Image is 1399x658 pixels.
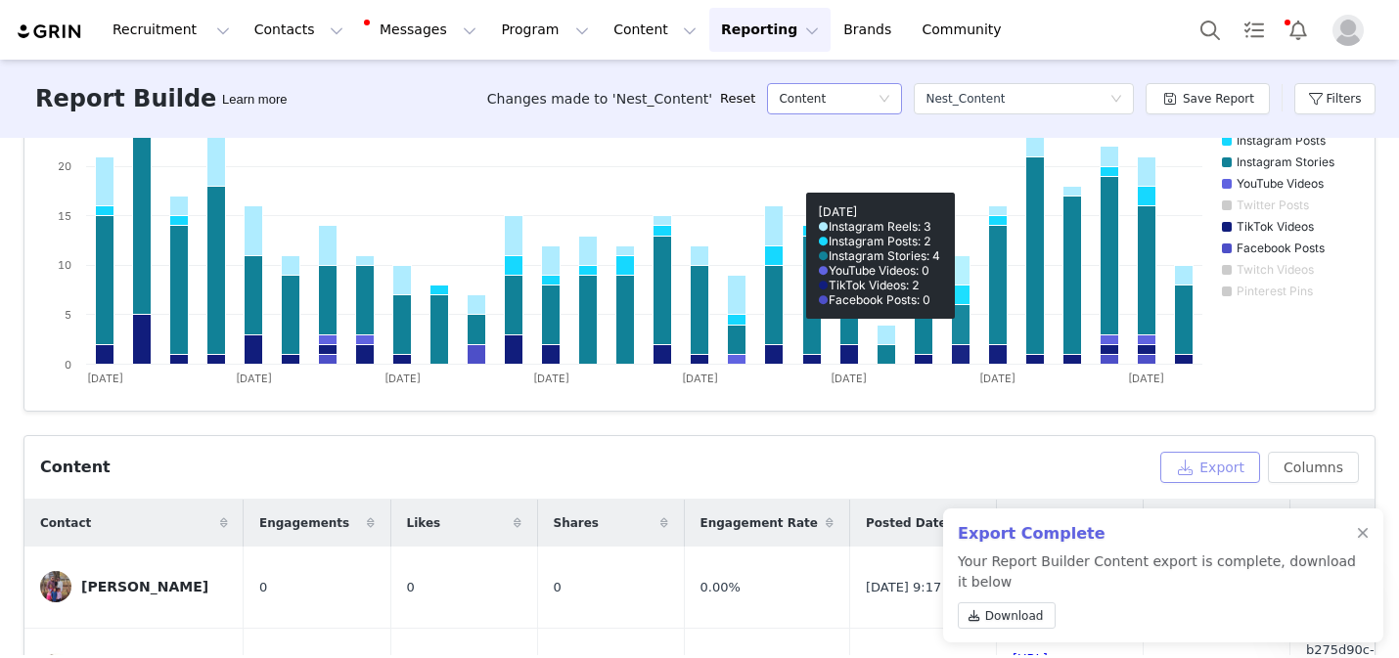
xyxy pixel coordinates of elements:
[487,89,712,110] span: Changes made to 'Nest_Content'
[700,578,741,597] span: 0.00%
[1321,15,1383,46] button: Profile
[958,522,1356,546] h2: Export Complete
[384,372,421,385] text: [DATE]
[554,514,599,532] span: Shares
[407,578,415,597] span: 0
[218,90,291,110] div: Tooltip anchor
[831,372,867,385] text: [DATE]
[1332,15,1364,46] img: placeholder-profile.jpg
[65,308,71,322] text: 5
[1268,452,1359,483] button: Columns
[866,578,964,597] span: [DATE] 9:17 PM
[58,258,71,272] text: 10
[958,602,1056,629] a: Download
[682,372,718,385] text: [DATE]
[1237,284,1313,298] text: Pinterest Pins
[1277,8,1320,52] button: Notifications
[40,456,111,479] div: Content
[1237,219,1314,234] text: TikTok Videos
[1146,83,1270,114] button: Save Report
[259,514,349,532] span: Engagements
[243,8,355,52] button: Contacts
[356,8,488,52] button: Messages
[236,372,272,385] text: [DATE]
[58,209,71,223] text: 15
[1160,452,1260,483] button: Export
[1294,83,1376,114] button: Filters
[1237,197,1309,212] text: Twitter Posts
[58,159,71,173] text: 20
[554,578,562,597] span: 0
[700,514,818,532] span: Engagement Rate
[40,514,91,532] span: Contact
[866,514,947,532] span: Posted Date
[87,372,123,385] text: [DATE]
[259,578,267,597] span: 0
[832,8,909,52] a: Brands
[407,514,441,532] span: Likes
[720,89,755,109] a: Reset
[81,579,208,594] div: [PERSON_NAME]
[911,8,1022,52] a: Community
[40,571,228,602] a: [PERSON_NAME]
[958,551,1356,636] p: Your Report Builder Content export is complete, download it below
[1237,154,1334,169] text: Instagram Stories
[709,8,831,52] button: Reporting
[533,372,569,385] text: [DATE]
[602,8,708,52] button: Content
[979,372,1015,385] text: [DATE]
[1237,133,1326,148] text: Instagram Posts
[1237,241,1325,255] text: Facebook Posts
[779,84,826,113] h5: Content
[35,81,228,116] h3: Report Builder
[1237,176,1324,191] text: YouTube Videos
[40,571,71,602] img: 7560fe65-85b2-4872-818c-6588b133d615.jpg
[1233,8,1276,52] a: Tasks
[489,8,601,52] button: Program
[879,93,890,107] i: icon: down
[925,84,1005,113] div: Nest_Content
[985,607,1044,625] span: Download
[65,358,71,372] text: 0
[101,8,242,52] button: Recruitment
[1237,262,1314,277] text: Twitch Videos
[1189,8,1232,52] button: Search
[1128,372,1164,385] text: [DATE]
[1110,93,1122,107] i: icon: down
[16,22,84,41] img: grin logo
